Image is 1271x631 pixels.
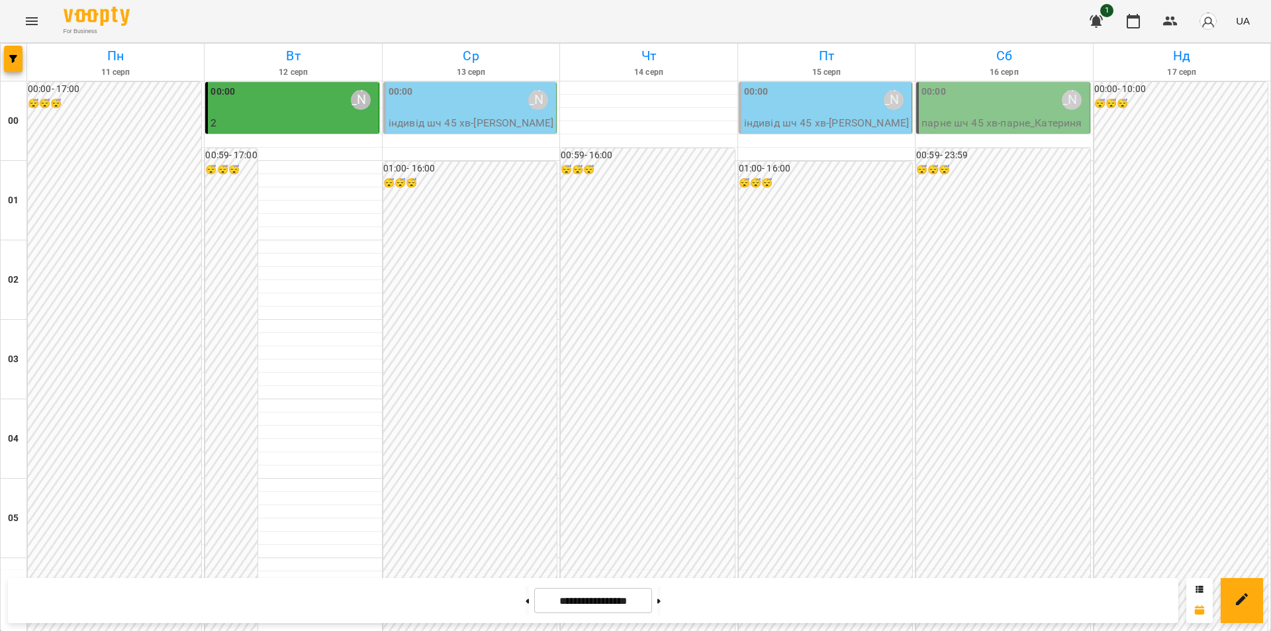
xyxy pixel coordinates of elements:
div: Олійник Валентин [1062,90,1082,110]
h6: 13 серп [385,66,557,79]
div: Олійник Валентин [528,90,548,110]
label: 00:00 [211,85,235,99]
p: парне шч 45 хв - парне_Катериняк [921,115,1086,146]
h6: 😴😴😴 [1094,97,1268,111]
h6: Вт [207,46,379,66]
h6: 16 серп [918,66,1090,79]
h6: 00:00 - 10:00 [1094,82,1268,97]
h6: Пн [29,46,202,66]
p: індивід шч 45 хв - [PERSON_NAME] [389,115,553,131]
p: 2 [211,115,375,131]
label: 00:00 [921,85,946,99]
span: 1 [1100,4,1113,17]
h6: 00:59 - 23:59 [916,148,1090,163]
h6: 😴😴😴 [383,176,557,191]
h6: 03 [8,352,19,367]
button: Menu [16,5,48,37]
label: 00:00 [389,85,413,99]
h6: 15 серп [740,66,913,79]
h6: 02 [8,273,19,287]
h6: Пт [740,46,913,66]
p: індивід шч 45 хв - [PERSON_NAME] [744,115,909,131]
h6: Чт [562,46,735,66]
h6: 00:59 - 16:00 [561,148,734,163]
label: 00:00 [744,85,769,99]
p: парне шч 45 хв (парне_Катериняк) [211,131,375,162]
h6: 17 серп [1096,66,1268,79]
img: Voopty Logo [64,7,130,26]
h6: 14 серп [562,66,735,79]
h6: 04 [8,432,19,446]
h6: Сб [918,46,1090,66]
h6: 01:00 - 16:00 [383,162,557,176]
button: UA [1231,9,1255,33]
h6: 😴😴😴 [561,163,734,177]
h6: 11 серп [29,66,202,79]
h6: 05 [8,511,19,526]
h6: 00 [8,114,19,128]
h6: Ср [385,46,557,66]
span: UA [1236,14,1250,28]
h6: 😴😴😴 [916,163,1090,177]
h6: 00:59 - 17:00 [205,148,257,163]
h6: 00:00 - 17:00 [28,82,201,97]
h6: 01 [8,193,19,208]
div: Олійник Валентин [351,90,371,110]
h6: 😴😴😴 [205,163,257,177]
h6: 01:00 - 16:00 [739,162,912,176]
h6: 😴😴😴 [28,97,201,111]
span: For Business [64,27,130,36]
h6: Нд [1096,46,1268,66]
h6: 12 серп [207,66,379,79]
img: avatar_s.png [1199,12,1217,30]
h6: 😴😴😴 [739,176,912,191]
div: Олійник Валентин [884,90,904,110]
